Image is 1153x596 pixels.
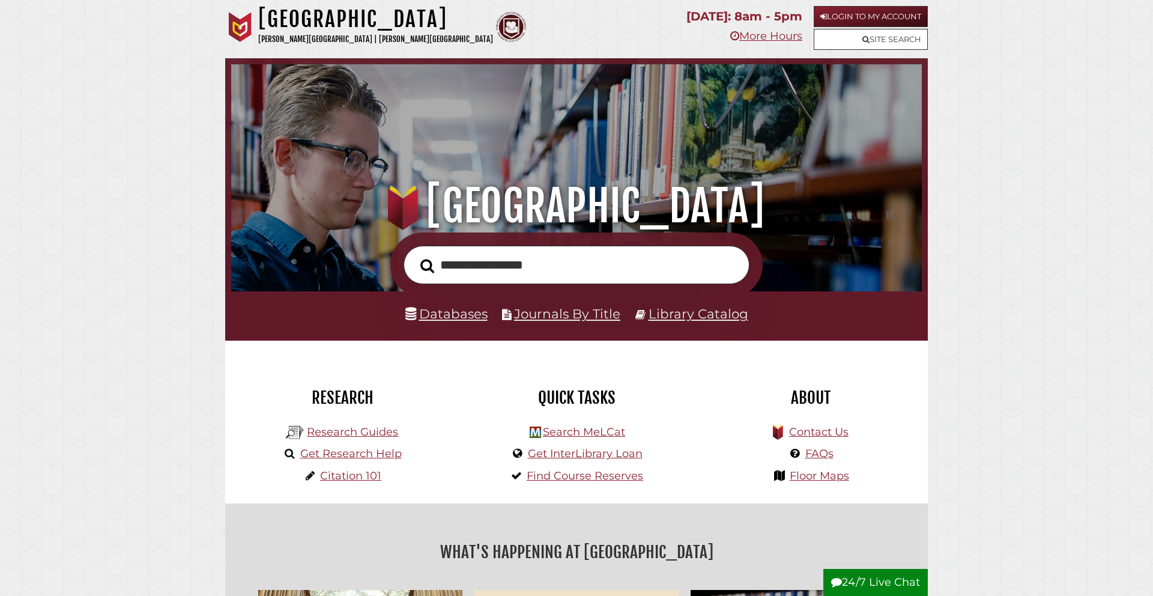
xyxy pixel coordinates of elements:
[543,425,625,439] a: Search MeLCat
[814,6,928,27] a: Login to My Account
[249,180,904,233] h1: [GEOGRAPHIC_DATA]
[286,424,304,442] img: Hekman Library Logo
[258,32,493,46] p: [PERSON_NAME][GEOGRAPHIC_DATA] | [PERSON_NAME][GEOGRAPHIC_DATA]
[234,538,919,566] h2: What's Happening at [GEOGRAPHIC_DATA]
[789,425,849,439] a: Contact Us
[225,12,255,42] img: Calvin University
[420,258,434,273] i: Search
[530,427,541,438] img: Hekman Library Logo
[703,388,919,408] h2: About
[496,12,526,42] img: Calvin Theological Seminary
[514,306,620,321] a: Journals By Title
[414,255,440,277] button: Search
[468,388,685,408] h2: Quick Tasks
[300,447,402,460] a: Get Research Help
[528,447,643,460] a: Get InterLibrary Loan
[814,29,928,50] a: Site Search
[686,6,802,27] p: [DATE]: 8am - 5pm
[805,447,834,460] a: FAQs
[649,306,748,321] a: Library Catalog
[790,469,849,482] a: Floor Maps
[234,388,450,408] h2: Research
[258,6,493,32] h1: [GEOGRAPHIC_DATA]
[405,306,488,321] a: Databases
[527,469,643,482] a: Find Course Reserves
[307,425,398,439] a: Research Guides
[730,29,802,43] a: More Hours
[320,469,381,482] a: Citation 101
